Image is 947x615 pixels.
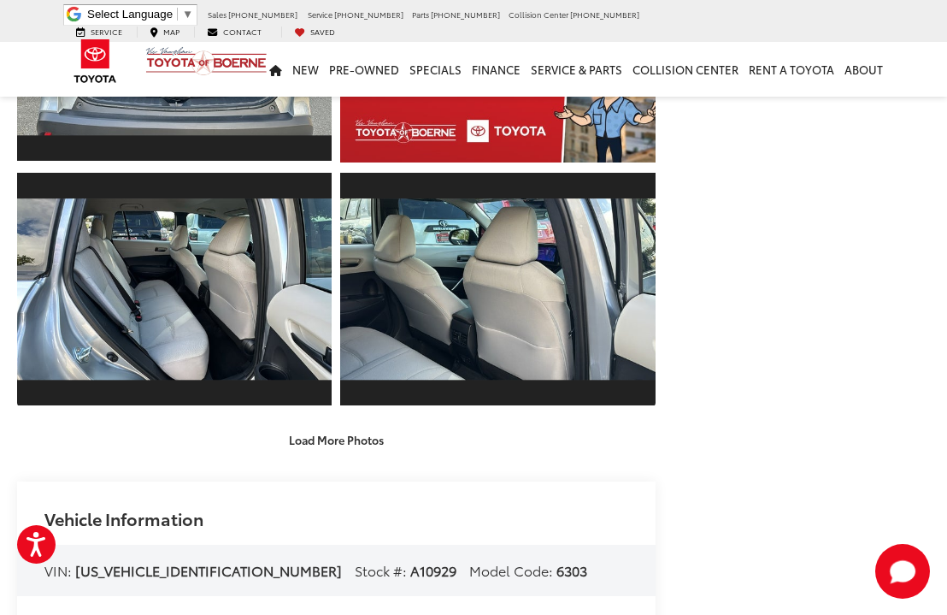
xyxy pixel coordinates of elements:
[556,560,587,580] span: 6303
[145,46,268,76] img: Vic Vaughan Toyota of Boerne
[509,9,568,20] span: Collision Center
[177,8,178,21] span: ​
[287,42,324,97] a: New
[526,42,627,97] a: Service & Parts: Opens in a new tab
[570,9,639,20] span: [PHONE_NUMBER]
[467,42,526,97] a: Finance
[281,27,348,38] a: My Saved Vehicles
[469,560,553,580] span: Model Code:
[338,198,659,380] img: 2024 Toyota Corolla Cross LE
[194,27,274,38] a: Contact
[63,33,127,89] img: Toyota
[87,8,173,21] span: Select Language
[875,544,930,599] svg: Start Chat
[875,544,930,599] button: Toggle Chat Window
[163,26,179,37] span: Map
[208,9,226,20] span: Sales
[410,560,456,580] span: A10929
[182,8,193,21] span: ▼
[310,26,335,37] span: Saved
[63,27,135,38] a: Service
[308,9,332,20] span: Service
[324,42,404,97] a: Pre-Owned
[627,42,744,97] a: Collision Center
[137,27,192,38] a: Map
[87,8,193,21] a: Select Language​
[277,425,396,455] button: Load More Photos
[91,26,122,37] span: Service
[17,171,332,407] a: Expand Photo 26
[340,171,655,407] a: Expand Photo 27
[431,9,500,20] span: [PHONE_NUMBER]
[412,9,429,20] span: Parts
[14,198,335,380] img: 2024 Toyota Corolla Cross LE
[744,42,839,97] a: Rent a Toyota
[404,42,467,97] a: Specials
[223,26,262,37] span: Contact
[228,9,297,20] span: [PHONE_NUMBER]
[264,42,287,97] a: Home
[355,560,407,580] span: Stock #:
[75,560,342,580] span: [US_VEHICLE_IDENTIFICATION_NUMBER]
[839,42,888,97] a: About
[44,509,203,528] h2: Vehicle Information
[44,560,72,580] span: VIN:
[334,9,403,20] span: [PHONE_NUMBER]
